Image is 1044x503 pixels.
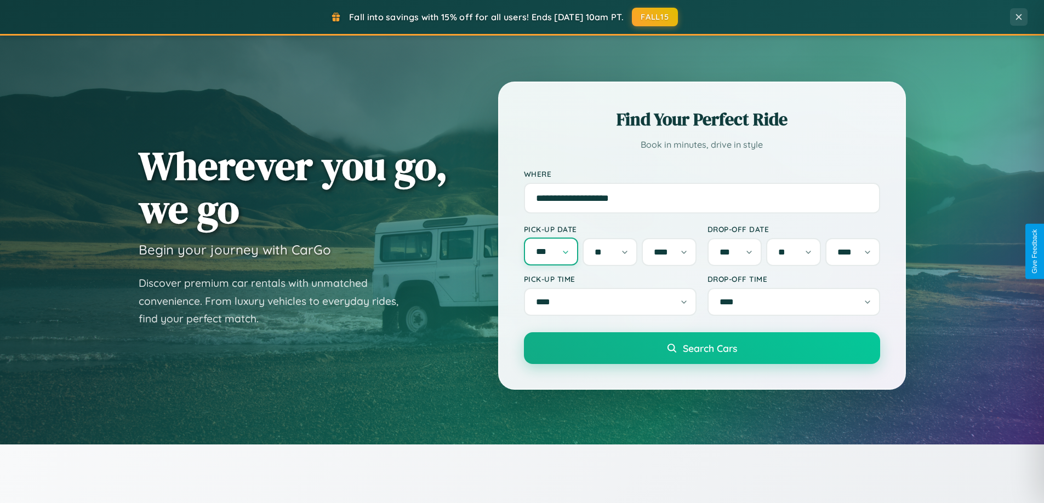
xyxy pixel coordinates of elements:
label: Pick-up Time [524,274,697,284]
h1: Wherever you go, we go [139,144,448,230]
h2: Find Your Perfect Ride [524,107,880,131]
h3: Begin your journey with CarGo [139,241,331,258]
label: Pick-up Date [524,224,697,234]
label: Drop-off Date [708,224,880,234]
label: Drop-off Time [708,274,880,284]
div: Give Feedback [1031,229,1039,274]
span: Fall into savings with 15% off for all users! Ends [DATE] 10am PT. [349,11,624,22]
span: Search Cars [683,342,737,354]
p: Book in minutes, drive in style [524,137,880,153]
p: Discover premium car rentals with unmatched convenience. From luxury vehicles to everyday rides, ... [139,274,413,328]
button: Search Cars [524,332,880,364]
button: FALL15 [632,8,678,26]
label: Where [524,169,880,178]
